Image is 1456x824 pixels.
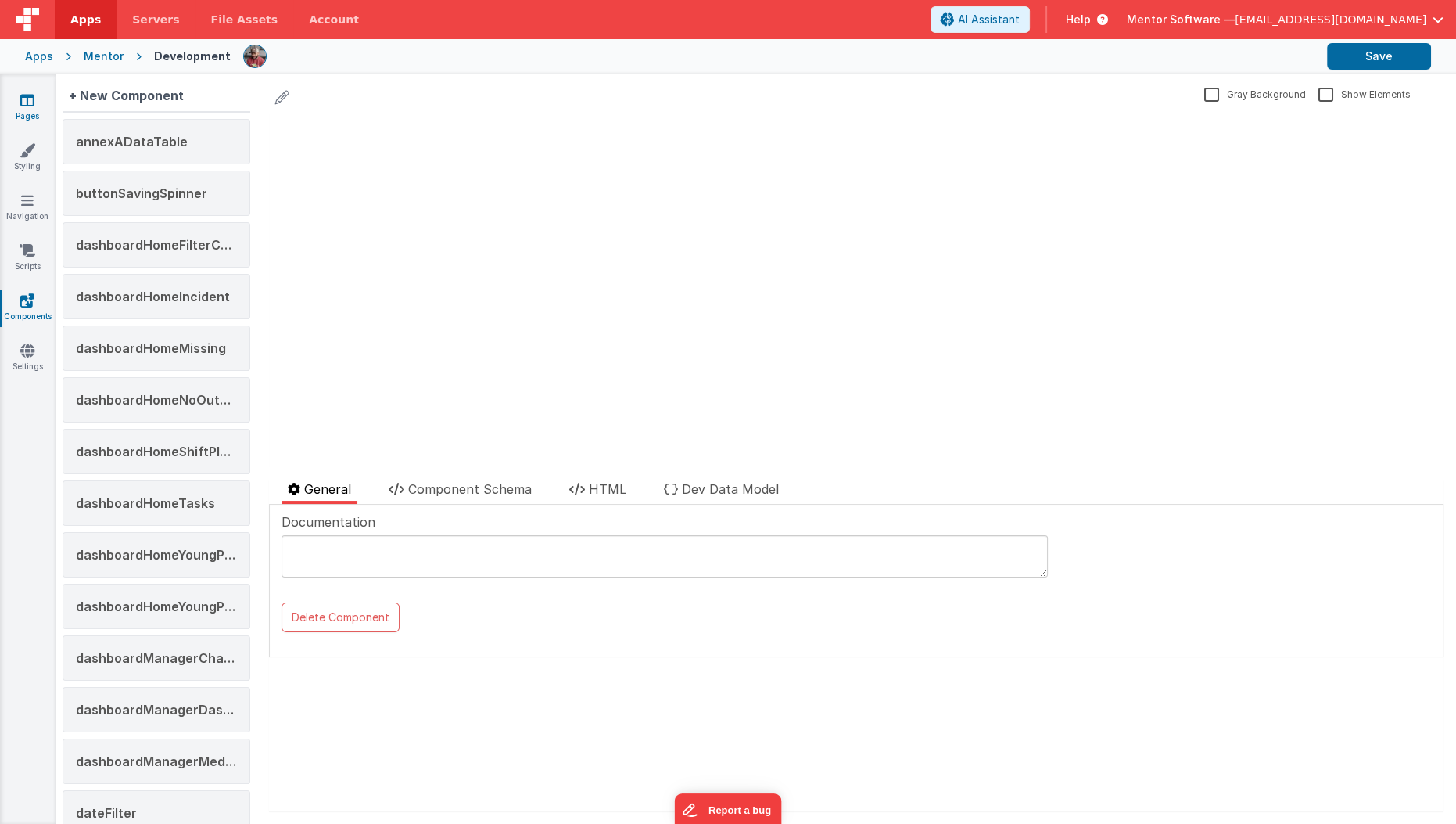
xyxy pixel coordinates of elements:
img: eba322066dbaa00baf42793ca2fab581 [244,45,266,67]
span: General [304,481,351,497]
span: HTML [589,481,626,497]
button: Delete Component [282,603,400,632]
span: dashboardHomeTasks [76,495,215,511]
div: Apps [25,49,53,64]
span: dashboardHomeFilterCards [76,237,249,253]
span: dashboardHomeNoOutcomes [76,392,261,408]
span: dashboardHomeIncident [76,289,230,304]
button: Mentor Software — [EMAIL_ADDRESS][DOMAIN_NAME] [1127,12,1443,27]
label: Show Elements [1318,86,1411,101]
span: Documentation [282,513,375,531]
span: dashboardManagerDashboardPendingApproval [76,702,374,718]
span: dashboardHomeYoungPeoplexxx [76,599,280,614]
div: + New Component [63,80,190,111]
span: dashboardHomeYoungPeople [76,547,259,563]
div: Mentor [84,49,124,64]
span: AI Assistant [958,12,1020,27]
span: Component Schema [408,481,532,497]
label: Gray Background [1204,86,1306,101]
span: Help [1066,12,1091,27]
span: dateFilter [76,805,137,821]
button: AI Assistant [931,6,1030,33]
span: Apps [70,12,101,27]
span: Mentor Software — [1127,12,1235,27]
span: dashboardHomeMissing [76,340,226,356]
span: [EMAIL_ADDRESS][DOMAIN_NAME] [1235,12,1426,27]
span: dashboardManagerChart1 [76,650,240,666]
button: Save [1327,43,1431,70]
span: dashboardHomeShiftPlans [76,444,242,459]
div: Development [154,49,231,64]
span: dashboardManagerMedicationChanges [76,754,324,769]
span: Dev Data Model [682,481,779,497]
span: buttonSavingSpinner [76,185,207,201]
span: annexADataTable [76,134,188,149]
span: File Assets [211,12,278,27]
span: Servers [132,12,179,27]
